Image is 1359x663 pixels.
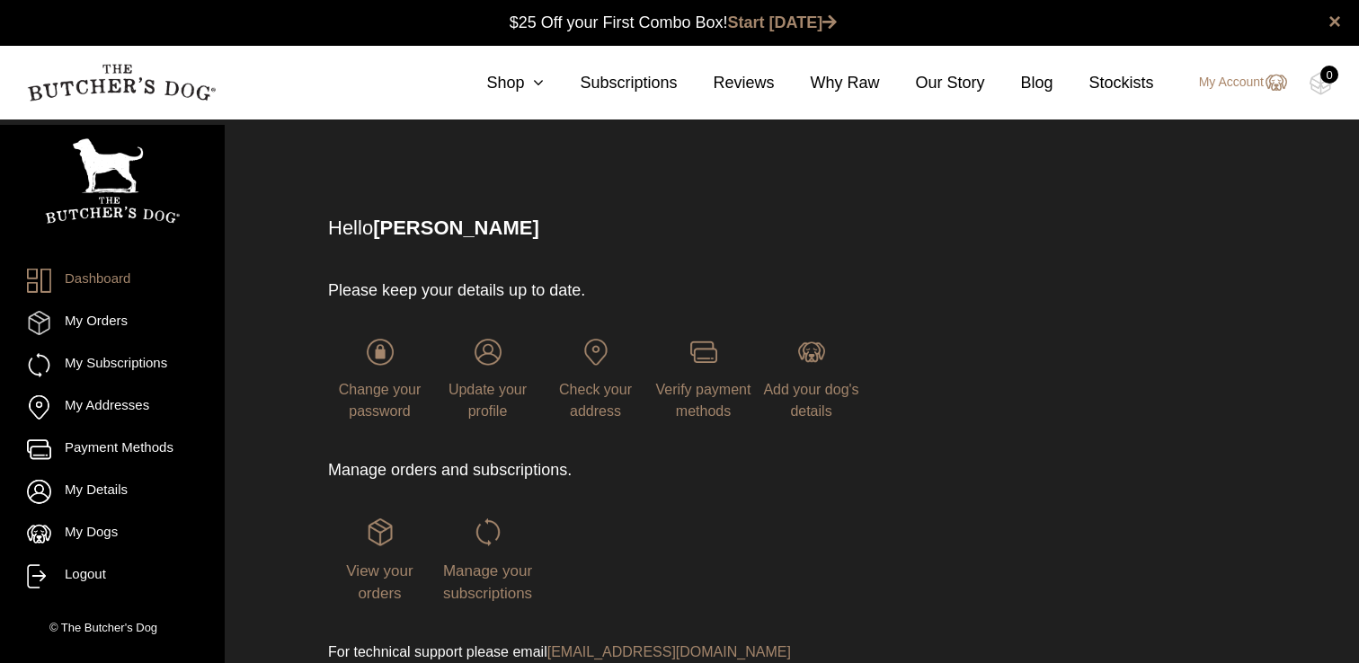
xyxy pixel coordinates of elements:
[27,311,198,335] a: My Orders
[1328,11,1341,32] a: close
[373,217,539,239] strong: [PERSON_NAME]
[677,71,774,95] a: Reviews
[763,382,858,419] span: Add your dog's details
[367,339,394,366] img: login-TBD_Password.png
[367,518,394,545] img: login-TBD_Orders.png
[27,269,198,293] a: Dashboard
[27,395,198,420] a: My Addresses
[328,458,895,482] p: Manage orders and subscriptions.
[775,71,880,95] a: Why Raw
[339,382,422,419] span: Change your password
[27,353,198,377] a: My Subscriptions
[544,71,677,95] a: Subscriptions
[328,339,431,419] a: Change your password
[1320,66,1338,84] div: 0
[449,382,527,419] span: Update your profile
[475,339,502,366] img: login-TBD_Profile.png
[346,562,413,603] span: View your orders
[27,522,198,546] a: My Dogs
[690,339,717,366] img: login-TBD_Payments.png
[436,339,539,419] a: Update your profile
[328,213,1214,243] p: Hello
[27,438,198,462] a: Payment Methods
[45,138,180,224] img: TBD_Portrait_Logo_White.png
[328,278,895,303] p: Please keep your details up to date.
[450,71,544,95] a: Shop
[880,71,985,95] a: Our Story
[436,518,539,601] a: Manage your subscriptions
[728,13,838,31] a: Start [DATE]
[443,562,532,603] span: Manage your subscriptions
[798,339,825,366] img: login-TBD_Dog.png
[328,641,895,663] p: For technical support please email
[1181,72,1287,93] a: My Account
[544,339,647,419] a: Check your address
[1310,72,1332,95] img: TBD_Cart-Empty.png
[582,339,609,366] img: login-TBD_Address.png
[652,339,755,419] a: Verify payment methods
[475,518,502,545] img: login-TBD_Subscriptions.png
[656,382,751,419] span: Verify payment methods
[547,644,791,659] a: [EMAIL_ADDRESS][DOMAIN_NAME]
[1053,71,1154,95] a: Stockists
[559,382,632,419] span: Check your address
[27,480,198,504] a: My Details
[759,339,863,419] a: Add your dog's details
[27,564,198,588] a: Logout
[985,71,1053,95] a: Blog
[328,518,431,601] a: View your orders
